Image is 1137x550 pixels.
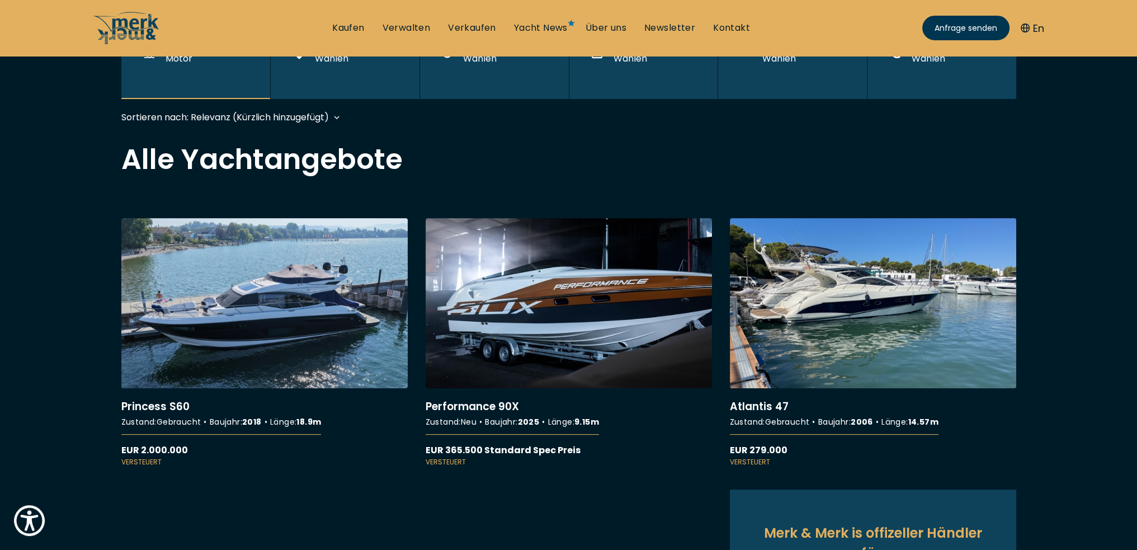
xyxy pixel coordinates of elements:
[383,22,431,34] a: Verwalten
[121,145,1016,173] h2: Alle Yachtangebote
[121,218,408,467] a: More details aboutPrincess S60
[426,218,712,467] a: More details aboutPerformance 90X
[332,22,364,34] a: Kaufen
[463,51,501,65] div: Wählen
[713,22,750,34] a: Kontakt
[586,22,626,34] a: Über uns
[166,52,192,65] span: Motor
[514,22,568,34] a: Yacht News
[11,502,48,539] button: Show Accessibility Preferences
[448,22,496,34] a: Verkaufen
[762,51,796,65] div: Wählen
[912,51,945,65] div: Wählen
[730,218,1016,467] a: More details aboutAtlantis 47
[1021,21,1044,36] button: En
[922,16,1009,40] a: Anfrage senden
[614,51,649,65] div: Wählen
[935,22,997,34] span: Anfrage senden
[121,110,329,124] div: Sortieren nach: Relevanz (Kürzlich hinzugefügt)
[644,22,695,34] a: Newsletter
[315,51,348,65] div: Wählen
